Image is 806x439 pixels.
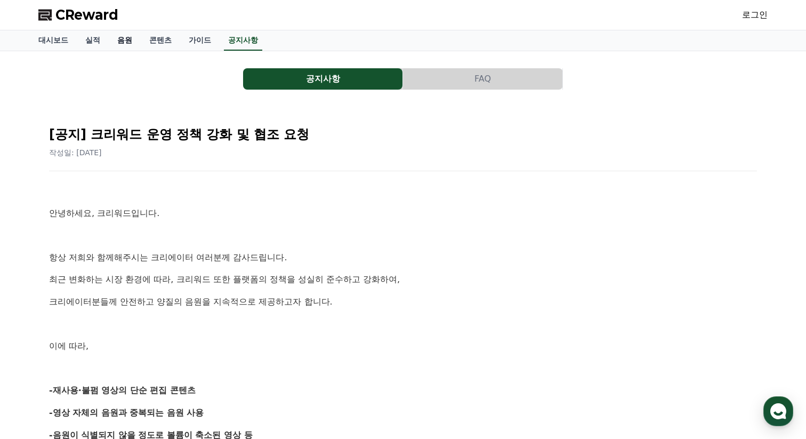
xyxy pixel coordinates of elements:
[49,408,204,418] strong: -영상 자체의 음원과 중복되는 음원 사용
[49,251,757,265] p: 항상 저희와 함께해주시는 크리에이터 여러분께 감사드립니다.
[3,338,70,365] a: 홈
[165,354,178,363] span: 설정
[30,30,77,51] a: 대시보드
[180,30,220,51] a: 가이드
[49,148,102,157] span: 작성일: [DATE]
[77,30,109,51] a: 실적
[34,354,40,363] span: 홈
[141,30,180,51] a: 콘텐츠
[224,30,262,51] a: 공지사항
[49,385,196,395] strong: -재사용·불펌 영상의 단순 편집 콘텐츠
[55,6,118,23] span: CReward
[138,338,205,365] a: 설정
[70,338,138,365] a: 대화
[38,6,118,23] a: CReward
[49,126,757,143] h2: [공지] 크리워드 운영 정책 강화 및 협조 요청
[403,68,562,90] button: FAQ
[49,273,757,286] p: 최근 변화하는 시장 환경에 따라, 크리워드 또한 플랫폼의 정책을 성실히 준수하고 강화하여,
[49,339,757,353] p: 이에 따라,
[403,68,563,90] a: FAQ
[49,206,757,220] p: 안녕하세요, 크리워드입니다.
[243,68,402,90] button: 공지사항
[49,295,757,309] p: 크리에이터분들께 안전하고 양질의 음원을 지속적으로 제공하고자 합니다.
[98,355,110,363] span: 대화
[109,30,141,51] a: 음원
[243,68,403,90] a: 공지사항
[742,9,768,21] a: 로그인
